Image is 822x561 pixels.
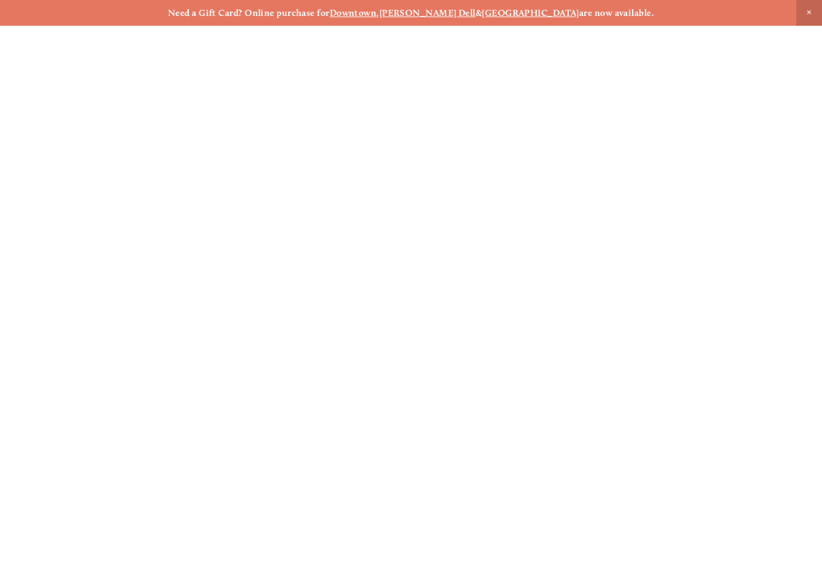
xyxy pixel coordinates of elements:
[376,7,379,18] strong: ,
[579,7,654,18] strong: are now available.
[168,7,330,18] strong: Need a Gift Card? Online purchase for
[476,7,482,18] strong: &
[379,7,476,18] a: [PERSON_NAME] Dell
[330,7,377,18] a: Downtown
[482,7,579,18] a: [GEOGRAPHIC_DATA]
